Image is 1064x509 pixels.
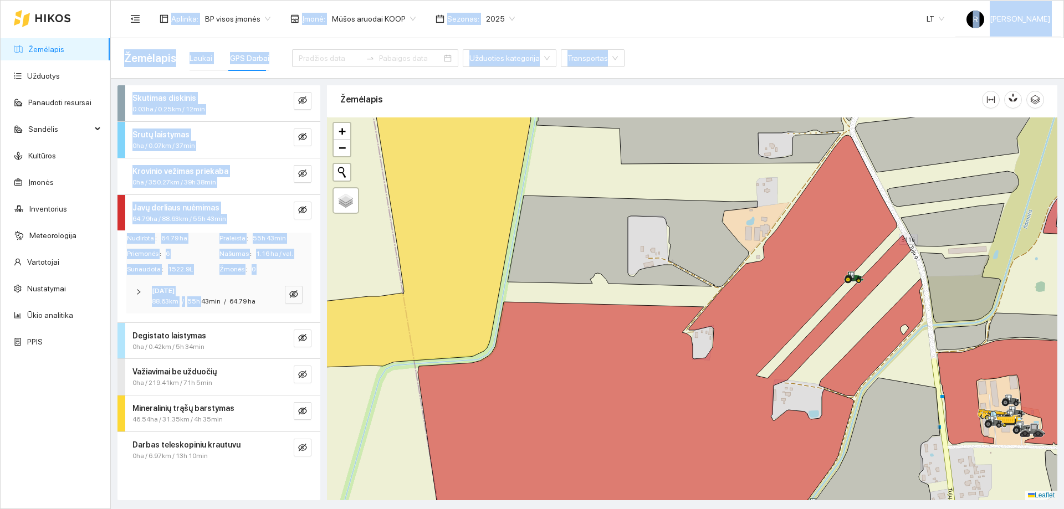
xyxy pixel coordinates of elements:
div: Srutų laistymas0ha / 0.07km / 37mineye-invisible [117,122,320,158]
a: Vartotojai [27,258,59,266]
span: 0ha / 219.41km / 71h 5min [132,378,212,388]
span: 0.03ha / 0.25km / 12min [132,104,205,115]
span: [PERSON_NAME] [966,14,1050,23]
span: Praleista [219,233,253,244]
span: 46.54ha / 31.35km / 4h 35min [132,414,223,425]
button: Initiate a new search [334,164,350,181]
div: Skutimas diskinis0.03ha / 0.25km / 12mineye-invisible [117,85,320,121]
strong: Važiavimai be užduočių [132,367,217,376]
div: [DATE]88.63km/55h 43min/64.79 haeye-invisible [126,279,311,313]
a: Meteorologija [29,231,76,240]
span: BP visos įmonės [205,11,270,27]
a: Įmonės [28,178,54,187]
a: Panaudoti resursai [28,98,91,107]
strong: Mineralinių trąšų barstymas [132,404,234,413]
input: Pradžios data [299,52,361,64]
span: 64.79 ha [161,233,218,244]
span: 64.79 ha [229,297,255,305]
span: eye-invisible [298,407,307,417]
span: 64.79ha / 88.63km / 55h 43min [132,214,226,224]
span: 0ha / 350.27km / 39h 38min [132,177,216,188]
button: eye-invisible [294,402,311,420]
strong: Degistato laistymas [132,331,206,340]
a: Zoom out [334,140,350,156]
button: eye-invisible [294,202,311,219]
span: LT [927,11,944,27]
div: Mineralinių trąšų barstymas46.54ha / 31.35km / 4h 35mineye-invisible [117,395,320,431]
span: 55h 43min [187,297,221,305]
span: + [339,124,346,138]
a: Layers [334,188,358,213]
div: Darbas teleskopiniu krautuvu0ha / 6.97km / 13h 10mineye-invisible [117,432,320,468]
span: eye-invisible [298,443,307,454]
span: 1522.9L [168,264,218,275]
a: Zoom in [334,123,350,140]
span: eye-invisible [289,290,298,300]
input: Pabaigos data [379,52,442,64]
div: Žemėlapis [340,84,982,115]
span: 0ha / 0.07km / 37min [132,141,195,151]
span: 1.16 ha / val. [256,249,311,259]
span: R [973,11,978,28]
span: 88.63km [152,297,178,305]
span: − [339,141,346,155]
strong: Skutimas diskinis [132,94,196,102]
span: / [224,297,226,305]
span: 55h 43min [253,233,311,244]
span: to [366,54,375,63]
a: Žemėlapis [28,45,64,54]
span: Sezonas : [447,13,479,25]
span: 0ha / 0.42km / 5h 34min [132,342,204,352]
button: eye-invisible [294,439,311,456]
span: eye-invisible [298,333,307,344]
span: 0ha / 6.97km / 13h 10min [132,451,208,461]
a: Užduotys [27,71,60,80]
span: shop [290,14,299,23]
button: menu-fold [124,8,146,30]
span: eye-invisible [298,205,307,216]
div: Laukai [190,52,212,64]
strong: Javų derliaus nuėmimas [132,203,219,212]
span: Sunaudota [127,264,168,275]
strong: [DATE] [152,287,175,295]
a: Kultūros [28,151,56,160]
div: GPS Darbai [230,52,269,64]
a: Inventorius [29,204,67,213]
button: eye-invisible [294,128,311,146]
span: right [135,289,142,295]
button: column-width [982,91,1000,109]
button: eye-invisible [285,286,303,304]
button: eye-invisible [294,366,311,383]
strong: Darbas teleskopiniu krautuvu [132,440,241,449]
span: / [182,297,184,305]
a: Nustatymai [27,284,66,293]
span: menu-fold [130,14,140,24]
a: Ūkio analitika [27,311,73,320]
div: Javų derliaus nuėmimas64.79ha / 88.63km / 55h 43mineye-invisible [117,195,320,231]
span: 0 [252,264,311,275]
span: column-width [983,95,999,104]
span: 6 [166,249,218,259]
span: eye-invisible [298,370,307,381]
span: Priemonės [127,249,166,259]
span: Įmonė : [302,13,325,25]
span: swap-right [366,54,375,63]
span: Nudirbta [127,233,161,244]
div: Krovinio vežimas priekaba0ha / 350.27km / 39h 38mineye-invisible [117,158,320,194]
span: eye-invisible [298,96,307,106]
span: Žemėlapis [124,49,176,67]
div: Degistato laistymas0ha / 0.42km / 5h 34mineye-invisible [117,323,320,359]
span: Žmonės [219,264,252,275]
strong: Krovinio vežimas priekaba [132,167,228,176]
span: layout [160,14,168,23]
div: Važiavimai be užduočių0ha / 219.41km / 71h 5mineye-invisible [117,359,320,395]
span: Aplinka : [171,13,198,25]
span: Sandėlis [28,118,91,140]
span: eye-invisible [298,169,307,179]
button: eye-invisible [294,330,311,347]
span: Mūšos aruodai KOOP [332,11,416,27]
span: calendar [436,14,444,23]
span: 2025 [486,11,515,27]
span: Našumas [219,249,256,259]
button: eye-invisible [294,165,311,183]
